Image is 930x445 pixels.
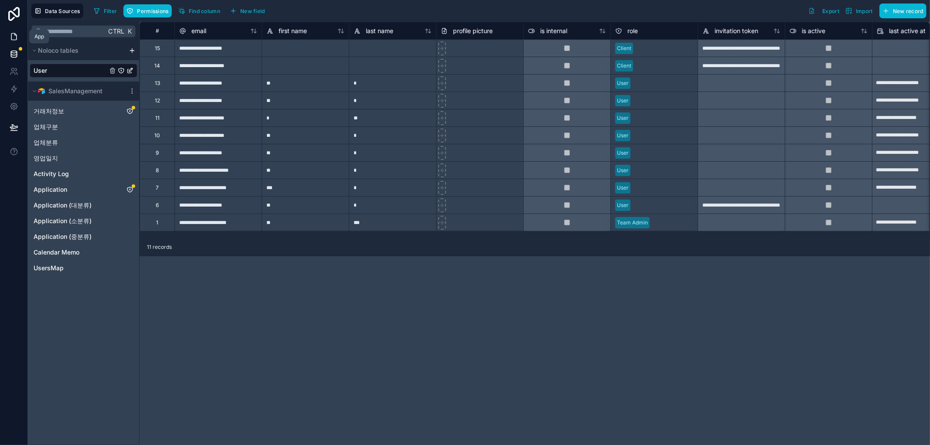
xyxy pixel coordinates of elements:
div: User [617,79,629,87]
div: 1 [156,219,158,226]
span: Find column [189,8,220,14]
div: User [617,184,629,192]
div: 14 [154,62,160,69]
div: Client [617,44,631,52]
span: New field [240,8,265,14]
span: is internal [540,27,567,35]
div: User [617,166,629,174]
div: User [617,201,629,209]
div: 15 [155,45,160,52]
div: User [617,114,629,122]
button: Permissions [123,4,171,17]
div: User [617,97,629,105]
button: Data Sources [31,3,83,18]
span: Permissions [137,8,168,14]
span: last name [366,27,393,35]
div: User [617,132,629,139]
div: 6 [156,202,159,209]
span: Export [822,8,839,14]
div: 13 [155,80,160,87]
div: 9 [156,149,159,156]
div: Client [617,62,631,70]
button: New field [227,4,268,17]
span: first name [279,27,307,35]
span: Ctrl [107,26,125,37]
div: 7 [156,184,159,191]
button: Find column [175,4,223,17]
div: 10 [154,132,160,139]
span: profile picture [453,27,493,35]
button: Filter [90,4,120,17]
a: New record [876,3,927,18]
div: App [34,33,44,40]
span: Data Sources [45,8,80,14]
div: # [146,27,168,34]
span: Filter [104,8,117,14]
span: invitation token [715,27,758,35]
span: K [126,28,133,34]
button: Import [842,3,876,18]
span: last active at [889,27,926,35]
span: role [627,27,638,35]
span: Import [856,8,873,14]
div: 11 [155,115,160,122]
span: is active [802,27,825,35]
div: User [617,149,629,157]
span: 11 records [147,244,172,251]
div: Team Admin [617,219,648,227]
button: Export [805,3,842,18]
span: email [191,27,206,35]
span: New record [893,8,923,14]
div: 12 [155,97,160,104]
a: Permissions [123,4,175,17]
button: New record [879,3,927,18]
div: 8 [156,167,159,174]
